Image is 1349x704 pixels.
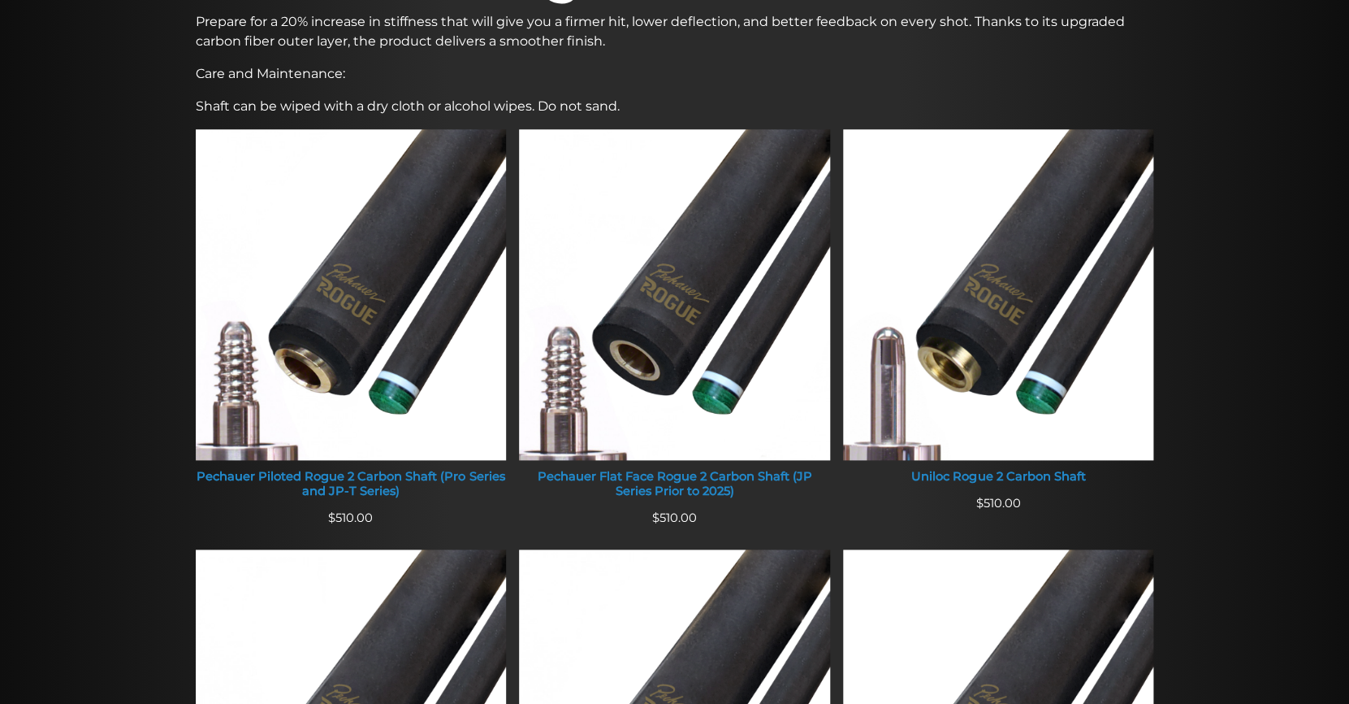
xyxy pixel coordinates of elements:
[843,470,1154,485] div: Uniloc Rogue 2 Carbon Shaft
[196,470,507,498] div: Pechauer Piloted Rogue 2 Carbon Shaft (Pro Series and JP-T Series)
[196,129,507,460] img: Pechauer Piloted Rogue 2 Carbon Shaft (Pro Series and JP-T Series)
[196,129,507,509] a: Pechauer Piloted Rogue 2 Carbon Shaft (Pro Series and JP-T Series) Pechauer Piloted Rogue 2 Carbo...
[196,97,1154,116] p: Shaft can be wiped with a dry cloth or alcohol wipes. Do not sand.
[519,129,830,460] img: Pechauer Flat Face Rogue 2 Carbon Shaft (JP Series Prior to 2025)
[519,470,830,498] div: Pechauer Flat Face Rogue 2 Carbon Shaft (JP Series Prior to 2025)
[843,129,1154,460] img: Uniloc Rogue 2 Carbon Shaft
[843,129,1154,494] a: Uniloc Rogue 2 Carbon Shaft Uniloc Rogue 2 Carbon Shaft
[196,12,1154,51] p: Prepare for a 20% increase in stiffness that will give you a firmer hit, lower deflection, and be...
[196,64,1154,84] p: Care and Maintenance:
[976,496,984,511] span: $
[519,129,830,509] a: Pechauer Flat Face Rogue 2 Carbon Shaft (JP Series Prior to 2025) Pechauer Flat Face Rogue 2 Carb...
[328,511,335,525] span: $
[652,511,697,525] span: 510.00
[652,511,659,525] span: $
[976,496,1021,511] span: 510.00
[328,511,373,525] span: 510.00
